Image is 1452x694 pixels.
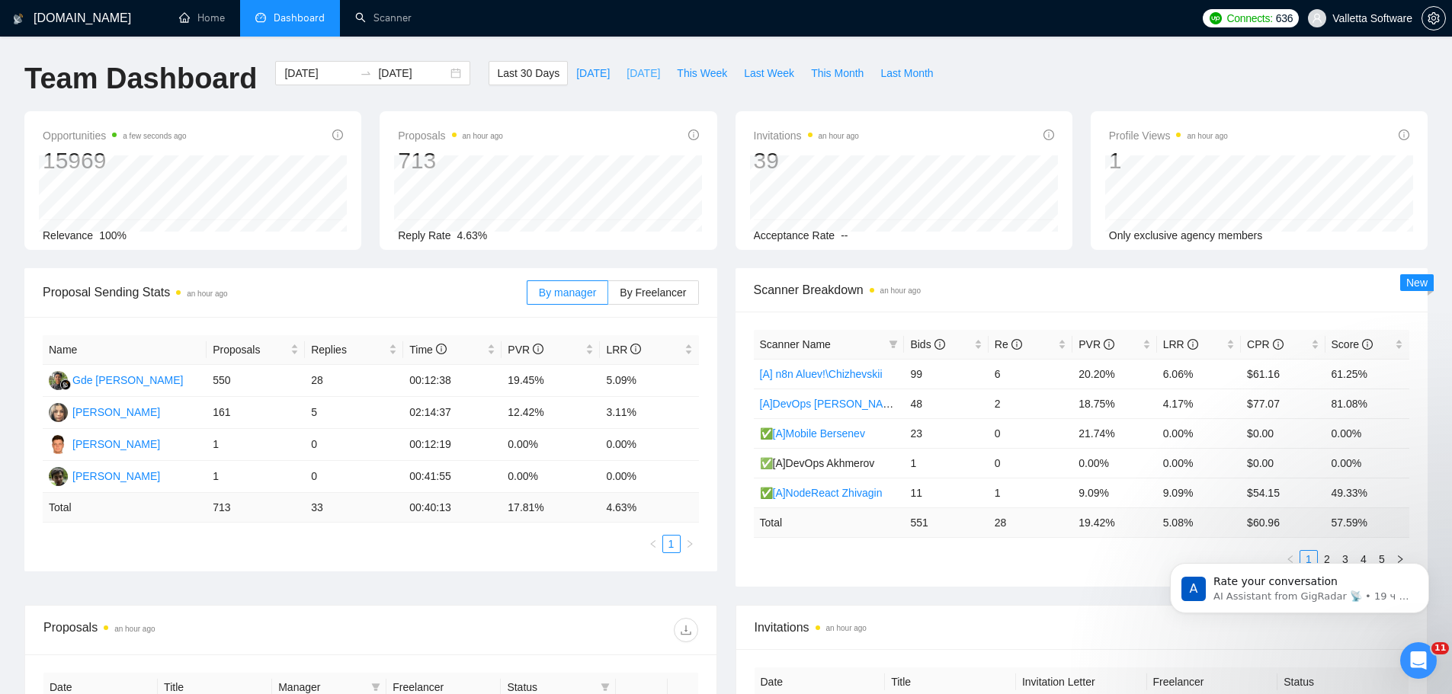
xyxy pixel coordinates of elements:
[403,429,502,461] td: 00:12:19
[255,12,266,23] span: dashboard
[360,67,372,79] span: swap-right
[43,283,527,302] span: Proposal Sending Stats
[49,469,160,481] a: MT[PERSON_NAME]
[618,61,668,85] button: [DATE]
[13,7,24,31] img: logo
[43,126,187,145] span: Opportunities
[1325,478,1409,507] td: 49.33%
[1011,339,1022,350] span: info-circle
[760,487,883,499] a: ✅[A]NodeReact Zhivagin
[371,683,380,692] span: filter
[305,429,403,461] td: 0
[576,65,610,82] span: [DATE]
[1072,478,1156,507] td: 9.09%
[600,397,698,429] td: 3.11%
[207,493,305,523] td: 713
[754,126,859,145] span: Invitations
[1109,229,1263,241] span: Only exclusive agency members
[1104,339,1114,350] span: info-circle
[662,535,681,553] li: 1
[49,373,184,385] a: GKGde [PERSON_NAME]
[502,493,600,523] td: 17.81 %
[1157,389,1241,418] td: 4.17%
[1399,130,1409,140] span: info-circle
[24,61,257,97] h1: Team Dashboard
[811,65,864,82] span: This Month
[1241,418,1325,448] td: $0.00
[1422,6,1446,30] button: setting
[398,229,450,241] span: Reply Rate
[72,372,184,389] div: Gde [PERSON_NAME]
[398,146,503,175] div: 713
[497,65,559,82] span: Last 30 Days
[502,429,600,461] td: 0.00%
[904,359,988,389] td: 99
[880,286,921,295] time: an hour ago
[989,389,1072,418] td: 2
[179,11,225,24] a: homeHome
[1325,359,1409,389] td: 61.25%
[600,365,698,397] td: 5.09%
[72,404,160,421] div: [PERSON_NAME]
[284,65,354,82] input: Start date
[803,61,872,85] button: This Month
[1079,338,1114,350] span: PVR
[754,229,835,241] span: Acceptance Rate
[72,436,160,453] div: [PERSON_NAME]
[989,507,1072,537] td: 28
[736,61,803,85] button: Last Week
[49,403,68,422] img: VS
[533,344,543,354] span: info-circle
[305,461,403,493] td: 0
[1147,531,1452,638] iframe: Intercom notifications сообщение
[508,344,543,356] span: PVR
[1187,132,1227,140] time: an hour ago
[688,130,699,140] span: info-circle
[663,536,680,552] a: 1
[1241,389,1325,418] td: $77.07
[403,365,502,397] td: 00:12:38
[1273,339,1284,350] span: info-circle
[904,448,988,478] td: 1
[1157,507,1241,537] td: 5.08 %
[1043,130,1054,140] span: info-circle
[1109,146,1228,175] div: 1
[668,61,736,85] button: This Week
[674,618,698,642] button: download
[1247,338,1283,350] span: CPR
[685,539,694,548] span: right
[1157,359,1241,389] td: 6.06%
[1157,418,1241,448] td: 0.00%
[213,341,287,358] span: Proposals
[1072,448,1156,478] td: 0.00%
[1226,10,1272,27] span: Connects:
[207,335,305,365] th: Proposals
[606,344,641,356] span: LRR
[1241,448,1325,478] td: $0.00
[760,398,902,410] a: [A]DevOps [PERSON_NAME]
[114,625,155,633] time: an hour ago
[502,365,600,397] td: 19.45%
[502,461,600,493] td: 0.00%
[601,683,610,692] span: filter
[904,507,988,537] td: 551
[1422,12,1446,24] a: setting
[1332,338,1373,350] span: Score
[904,389,988,418] td: 48
[332,130,343,140] span: info-circle
[889,340,898,349] span: filter
[826,624,867,632] time: an hour ago
[43,335,207,365] th: Name
[1072,359,1156,389] td: 20.20%
[1188,339,1198,350] span: info-circle
[760,427,865,440] a: ✅[A]Mobile Bersenev
[436,344,447,354] span: info-circle
[305,493,403,523] td: 33
[1400,642,1437,679] iframe: Intercom live chat
[649,539,658,548] span: left
[600,429,698,461] td: 0.00%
